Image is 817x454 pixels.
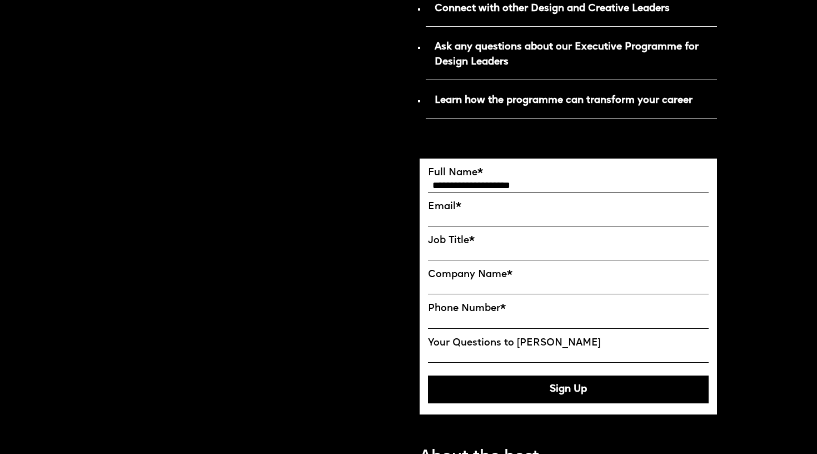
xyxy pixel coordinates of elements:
label: Phone Number* [428,303,709,314]
strong: Learn how the programme can transform your career [435,96,693,105]
label: Job Title [428,235,709,246]
label: Company Name [428,269,709,280]
label: Email [428,201,709,213]
strong: Connect with other Design and Creative Leaders [435,4,670,13]
strong: Ask any questions about our Executive Programme for Design Leaders [435,42,699,66]
button: Sign Up [428,376,709,403]
label: Your Questions to [PERSON_NAME] [428,337,709,349]
label: Full Name [428,167,709,179]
